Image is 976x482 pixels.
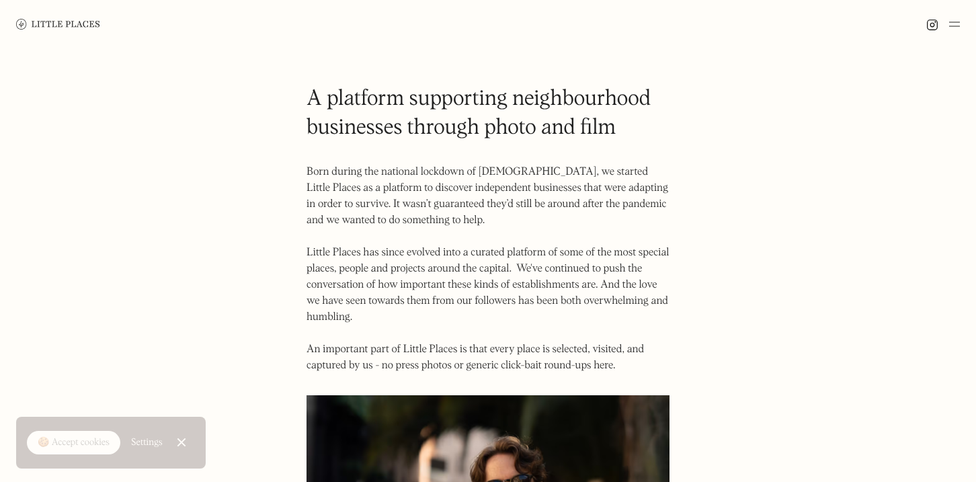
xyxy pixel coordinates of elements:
h1: A platform supporting neighbourhood businesses through photo and film [307,85,669,143]
a: Close Cookie Popup [168,429,195,456]
a: Settings [131,428,163,458]
div: 🍪 Accept cookies [38,436,110,450]
p: Born during the national lockdown of [DEMOGRAPHIC_DATA], we started Little Places as a platform t... [307,164,669,374]
a: 🍪 Accept cookies [27,431,120,455]
div: Settings [131,438,163,447]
